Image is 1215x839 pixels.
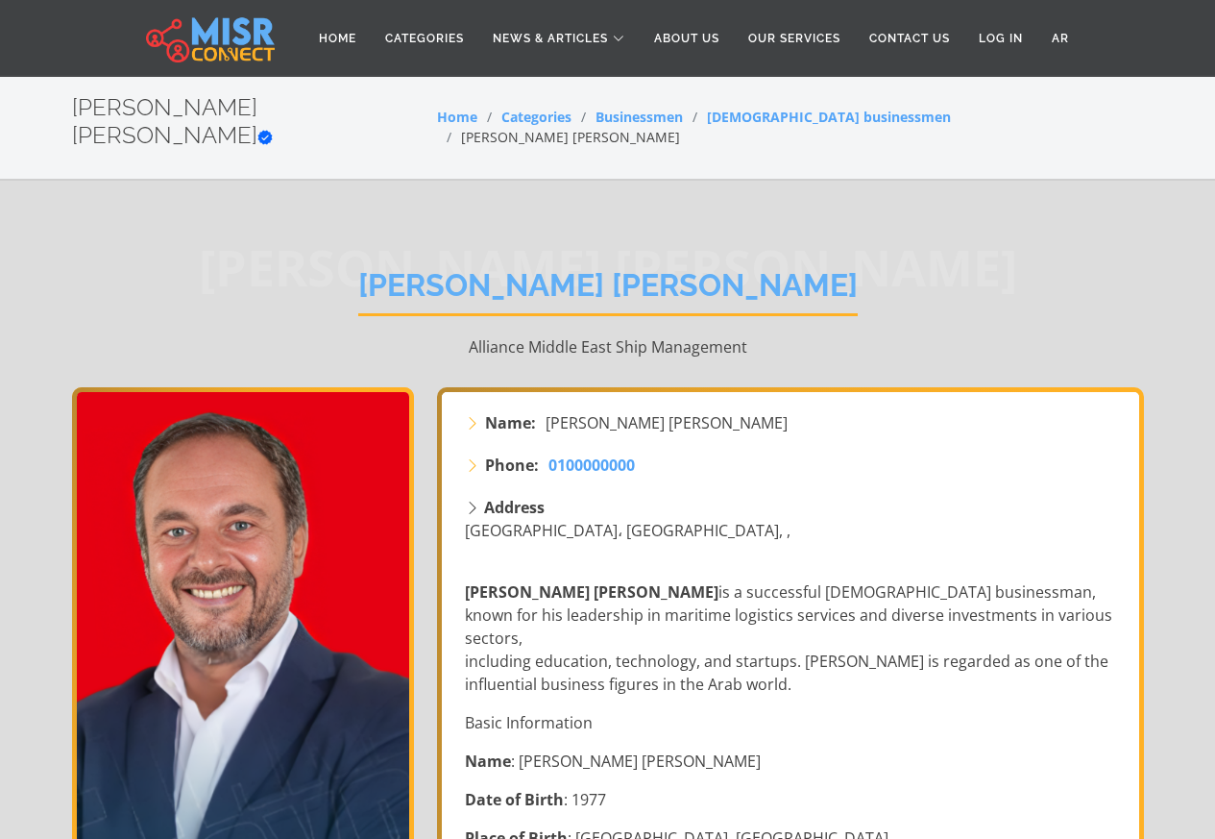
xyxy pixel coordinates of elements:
[465,581,718,603] strong: [PERSON_NAME] [PERSON_NAME]
[465,580,1120,696] p: is a successful [DEMOGRAPHIC_DATA] businessman, known for his leadership in maritime logistics se...
[465,751,511,772] strong: Name
[1037,20,1083,57] a: AR
[146,14,275,62] img: main.misr_connect
[595,108,683,126] a: Businessmen
[465,788,1120,811] p: : 1977
[855,20,964,57] a: Contact Us
[465,520,790,541] span: [GEOGRAPHIC_DATA]، [GEOGRAPHIC_DATA], ,
[478,20,640,57] a: News & Articles
[358,267,858,316] h1: [PERSON_NAME] [PERSON_NAME]
[437,127,680,147] li: [PERSON_NAME] [PERSON_NAME]
[734,20,855,57] a: Our Services
[257,130,273,145] svg: Verified account
[304,20,371,57] a: Home
[72,335,1144,358] p: Alliance Middle East Ship Management
[437,108,477,126] a: Home
[964,20,1037,57] a: Log in
[465,789,564,810] strong: Date of Birth
[546,411,788,434] span: [PERSON_NAME] [PERSON_NAME]
[548,454,635,477] a: 0100000000
[501,108,571,126] a: Categories
[640,20,734,57] a: About Us
[707,108,951,126] a: [DEMOGRAPHIC_DATA] businessmen
[485,454,539,477] strong: Phone:
[485,411,536,434] strong: Name:
[465,750,1120,773] p: : [PERSON_NAME] [PERSON_NAME]
[371,20,478,57] a: Categories
[484,497,545,518] strong: Address
[465,711,1120,734] p: Basic Information
[72,94,438,150] h2: [PERSON_NAME] [PERSON_NAME]
[493,30,608,47] span: News & Articles
[548,455,635,476] span: 0100000000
